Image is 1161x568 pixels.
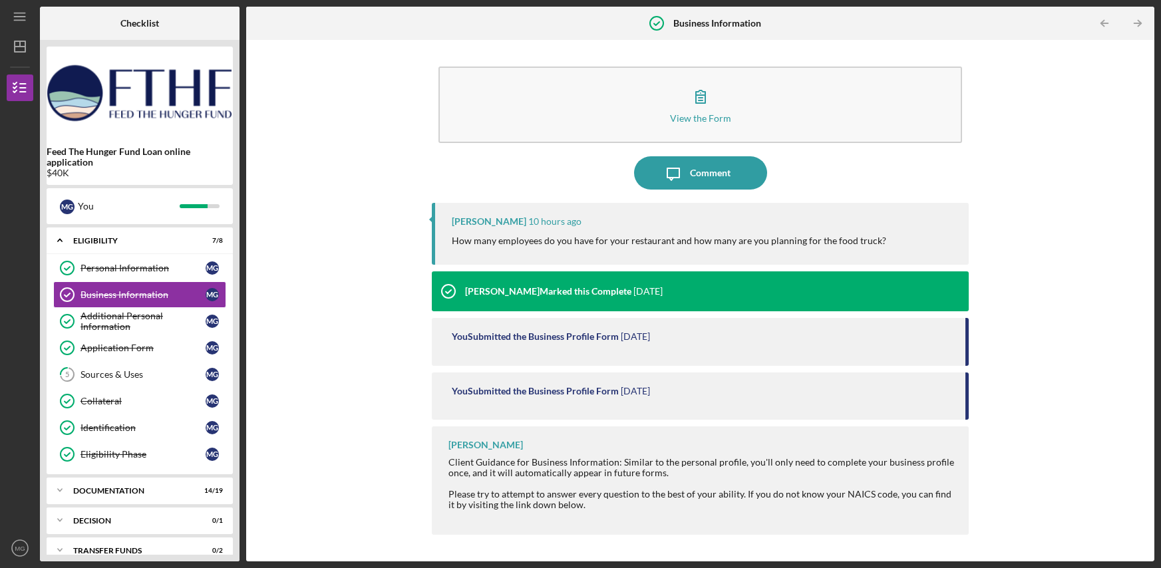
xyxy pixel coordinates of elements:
[53,335,226,361] a: Application FormMG
[206,288,219,301] div: M G
[53,281,226,308] a: Business InformationMG
[60,200,75,214] div: M G
[206,368,219,381] div: M G
[15,545,25,552] text: MG
[206,394,219,408] div: M G
[199,517,223,525] div: 0 / 1
[120,18,159,29] b: Checklist
[81,343,206,353] div: Application Form
[81,289,206,300] div: Business Information
[73,237,190,245] div: Eligibility
[621,386,650,396] time: 2025-06-26 00:48
[73,547,190,555] div: Transfer Funds
[206,341,219,355] div: M G
[53,361,226,388] a: 5Sources & UsesMG
[528,216,581,227] time: 2025-09-14 05:01
[7,535,33,561] button: MG
[73,487,190,495] div: Documentation
[47,53,233,133] img: Product logo
[78,195,180,217] div: You
[206,448,219,461] div: M G
[47,168,233,178] div: $40K
[673,18,761,29] b: Business Information
[452,233,886,248] p: How many employees do you have for your restaurant and how many are you planning for the food truck?
[448,457,955,478] div: Client Guidance for Business Information: Similar to the personal profile, you'll only need to co...
[633,286,663,297] time: 2025-06-26 20:42
[81,449,206,460] div: Eligibility Phase
[81,396,206,406] div: Collateral
[73,517,190,525] div: Decision
[199,547,223,555] div: 0 / 2
[438,67,962,143] button: View the Form
[452,331,619,342] div: You Submitted the Business Profile Form
[65,370,69,379] tspan: 5
[81,422,206,433] div: Identification
[452,386,619,396] div: You Submitted the Business Profile Form
[206,261,219,275] div: M G
[206,315,219,328] div: M G
[670,113,731,123] div: View the Form
[465,286,631,297] div: [PERSON_NAME] Marked this Complete
[448,440,523,450] div: [PERSON_NAME]
[199,487,223,495] div: 14 / 19
[53,441,226,468] a: Eligibility PhaseMG
[690,156,731,190] div: Comment
[199,237,223,245] div: 7 / 8
[81,369,206,380] div: Sources & Uses
[53,414,226,441] a: IdentificationMG
[448,489,955,510] div: Please try to attempt to answer every question to the best of your ability. If you do not know yo...
[53,255,226,281] a: Personal InformationMG
[81,311,206,332] div: Additional Personal Information
[53,308,226,335] a: Additional Personal InformationMG
[206,421,219,434] div: M G
[81,263,206,273] div: Personal Information
[621,331,650,342] time: 2025-06-26 00:48
[47,146,233,168] b: Feed The Hunger Fund Loan online application
[634,156,767,190] button: Comment
[452,216,526,227] div: [PERSON_NAME]
[53,388,226,414] a: CollateralMG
